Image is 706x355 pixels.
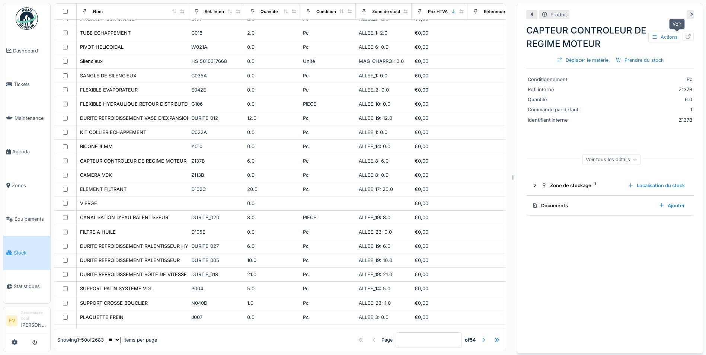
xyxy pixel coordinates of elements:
[247,328,297,335] div: 11.0
[359,258,392,263] span: ALLEE_19: 10.0
[529,199,691,212] summary: DocumentsAjouter
[80,300,148,307] div: SUPPORT CROSSE BOUCLIER
[247,228,297,236] div: 0.0
[80,143,113,150] div: BICONE 4 MM
[484,8,533,15] div: Référence constructeur
[191,157,241,164] div: Z137B
[415,271,464,278] div: €0,00
[80,257,180,264] div: DURITE REFROIDISSEMENT RALENTISSEUR
[359,215,390,220] span: ALLEE_19: 8.0
[415,228,464,236] div: €0,00
[528,86,584,93] div: Ref. interne
[359,16,389,22] span: ALLEE_8: 2.0
[80,29,131,36] div: TUBE ECHAPPEMENT
[303,243,353,250] div: Pc
[669,19,685,29] div: Voir
[526,24,694,51] div: CAPTEUR CONTROLEUR DE REGIME MOTEUR
[15,115,47,122] span: Maintenance
[191,214,241,221] div: DURITE_020
[191,228,241,236] div: D105E
[359,30,387,36] span: ALLEE_1: 2.0
[587,96,692,103] div: 6.0
[247,172,297,179] div: 0.0
[359,229,392,235] span: ALLEE_23: 0.0
[303,115,353,122] div: Pc
[191,328,241,335] div: P0008
[247,86,297,93] div: 0.0
[247,115,297,122] div: 12.0
[415,115,464,122] div: €0,00
[303,300,353,307] div: Pc
[528,96,584,103] div: Quantité
[359,300,391,306] span: ALLEE_23: 1.0
[359,101,390,107] span: ALLEE_10: 0.0
[80,186,127,193] div: ELEMENT FILTRANT
[359,144,390,149] span: ALLEE_14: 0.0
[80,86,138,93] div: FLEXIBLE EVAPORATEUR
[359,186,393,192] span: ALLEE_17: 20.0
[415,257,464,264] div: €0,00
[303,228,353,236] div: Pc
[247,285,297,292] div: 5.0
[80,243,216,250] div: DURITE REFROIDISSEMENT RALENTISSEUR HYDRAULIQUE
[80,328,146,335] div: CROCHET DE SECURITE VDL
[12,182,47,189] span: Zones
[3,202,50,236] a: Équipements
[381,336,393,343] div: Page
[648,32,681,42] div: Actions
[3,270,50,304] a: Statistiques
[15,215,47,223] span: Équipements
[359,172,389,178] span: ALLEE_8: 0.0
[415,29,464,36] div: €0,00
[191,86,241,93] div: E042E
[372,8,409,15] div: Zone de stockage
[247,214,297,221] div: 8.0
[247,58,297,65] div: 0.0
[191,72,241,79] div: C035A
[415,44,464,51] div: €0,00
[57,336,104,343] div: Showing 1 - 50 of 2683
[3,236,50,270] a: Stock
[80,285,152,292] div: SUPPORT PATIN SYSTEME VDL
[359,329,391,334] span: ALLEE_14: 11.0
[12,148,47,155] span: Agenda
[303,86,353,93] div: Pc
[13,47,47,54] span: Dashboard
[191,115,241,122] div: DURITE_012
[191,100,241,108] div: G106
[415,243,464,250] div: €0,00
[303,58,353,65] div: Unité
[6,315,17,326] li: FV
[6,310,47,333] a: FV Gestionnaire local[PERSON_NAME]
[532,202,653,209] div: Documents
[359,129,387,135] span: ALLEE_1: 0.0
[303,129,353,136] div: Pc
[14,283,47,290] span: Statistiques
[191,129,241,136] div: C022A
[359,44,389,50] span: ALLEE_6: 0.0
[415,285,464,292] div: €0,00
[303,172,353,179] div: Pc
[303,157,353,164] div: Pc
[587,106,692,113] div: 1
[415,86,464,93] div: €0,00
[359,243,390,249] span: ALLEE_19: 6.0
[359,314,389,320] span: ALLEE_3: 0.0
[80,115,191,122] div: DURITE REFROIDISSEMENT VASE D'EXPANSION
[191,285,241,292] div: P004
[465,336,476,343] strong: of 54
[541,182,622,189] div: Zone de stockage
[247,157,297,164] div: 6.0
[359,286,390,291] span: ALLEE_14: 5.0
[587,86,692,93] div: Z137B
[3,135,50,169] a: Agenda
[3,34,50,68] a: Dashboard
[415,58,464,65] div: €0,00
[303,72,353,79] div: Pc
[191,243,241,250] div: DURITE_027
[80,157,186,164] div: CAPTEUR CONTROLEUR DE REGIME MOTEUR
[303,214,353,221] div: PIECE
[550,11,567,18] div: Produit
[191,58,241,65] div: HS_5010317668
[415,143,464,150] div: €0,00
